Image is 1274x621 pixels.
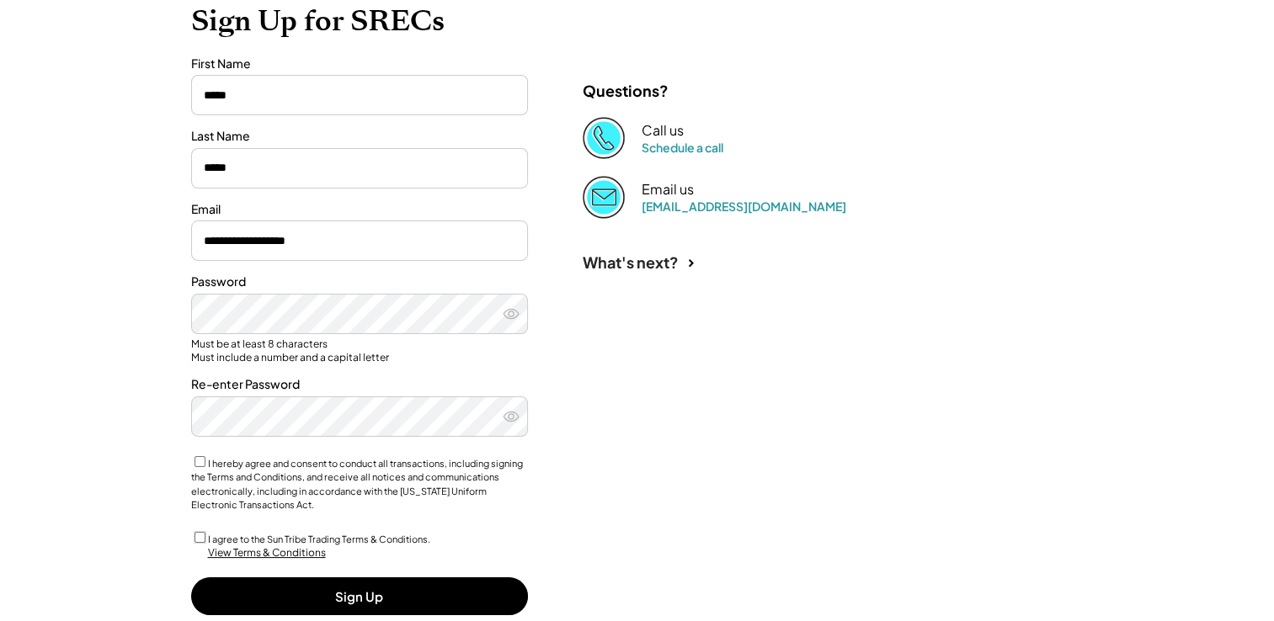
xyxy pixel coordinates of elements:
[208,533,430,544] label: I agree to the Sun Tribe Trading Terms & Conditions.
[583,81,669,100] div: Questions?
[642,122,684,140] div: Call us
[583,176,625,218] img: Email%202%403x.png
[208,546,326,560] div: View Terms & Conditions
[191,201,528,218] div: Email
[583,252,679,272] div: What's next?
[191,337,528,364] div: Must be at least 8 characters Must include a number and a capital letter
[191,376,528,393] div: Re-enter Password
[191,3,1084,39] h1: Sign Up for SRECs
[583,117,625,159] img: Phone%20copy%403x.png
[191,273,528,290] div: Password
[642,199,846,214] a: [EMAIL_ADDRESS][DOMAIN_NAME]
[642,181,694,199] div: Email us
[191,56,528,72] div: First Name
[191,458,523,511] label: I hereby agree and consent to conduct all transactions, including signing the Terms and Condition...
[191,577,528,615] button: Sign Up
[191,128,528,145] div: Last Name
[642,140,723,155] a: Schedule a call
